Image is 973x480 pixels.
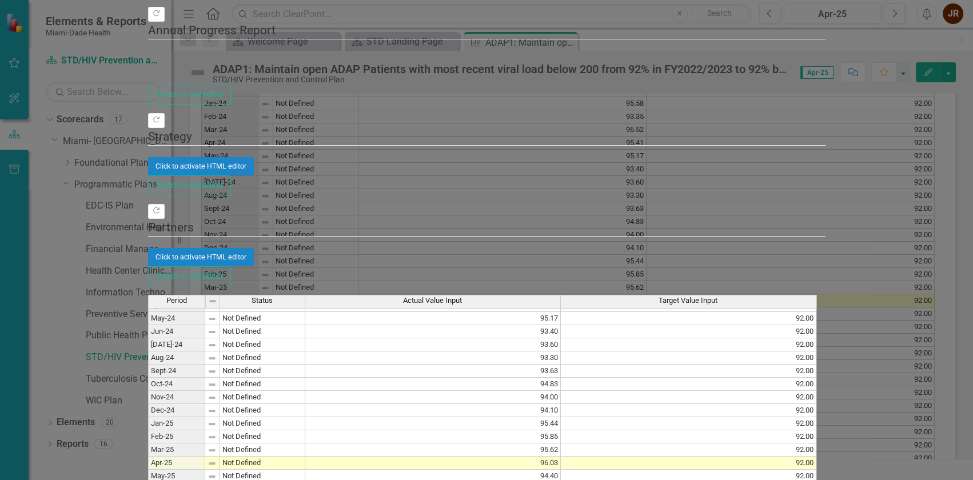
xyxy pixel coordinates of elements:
[305,365,561,378] td: 93.63
[305,457,561,470] td: 96.03
[208,327,217,337] img: 8DAGhfEEPCf229AAAAAElFTkSuQmCC
[220,351,305,365] td: Not Defined
[148,312,205,325] td: May-24
[305,443,561,457] td: 95.62
[220,391,305,404] td: Not Defined
[220,365,305,378] td: Not Defined
[561,404,816,417] td: 92.00
[208,354,217,363] img: 8DAGhfEEPCf229AAAAAElFTkSuQmCC
[305,404,561,417] td: 94.10
[208,367,217,376] img: 8DAGhfEEPCf229AAAAAElFTkSuQmCC
[305,325,561,338] td: 93.40
[561,391,816,404] td: 92.00
[561,365,816,378] td: 92.00
[148,351,205,365] td: Aug-24
[220,378,305,391] td: Not Defined
[561,312,816,325] td: 92.00
[148,157,254,175] button: Click to activate HTML editor
[148,391,205,404] td: Nov-24
[561,378,816,391] td: 92.00
[148,443,205,457] td: Mar-25
[561,430,816,443] td: 92.00
[561,325,816,338] td: 92.00
[220,325,305,338] td: Not Defined
[208,419,217,429] img: 8DAGhfEEPCf229AAAAAElFTkSuQmCC
[220,338,305,351] td: Not Defined
[148,248,254,266] button: Click to activate HTML editor
[208,406,217,415] img: 8DAGhfEEPCf229AAAAAElFTkSuQmCC
[305,312,561,325] td: 95.17
[305,378,561,391] td: 94.83
[305,351,561,365] td: 93.30
[208,314,217,323] img: 8DAGhfEEPCf229AAAAAElFTkSuQmCC
[148,175,231,195] button: Switch to old editor
[220,430,305,443] td: Not Defined
[561,457,816,470] td: 92.00
[220,404,305,417] td: Not Defined
[208,341,217,350] img: 8DAGhfEEPCf229AAAAAElFTkSuQmCC
[659,297,717,305] span: Target Value Input
[148,85,231,105] button: Switch to old editor
[148,22,826,39] legend: Annual Progress Report
[208,459,217,468] img: 8DAGhfEEPCf229AAAAAElFTkSuQmCC
[148,266,231,286] button: Switch to old editor
[561,338,816,351] td: 92.00
[561,417,816,430] td: 92.00
[208,393,217,402] img: 8DAGhfEEPCf229AAAAAElFTkSuQmCC
[305,430,561,443] td: 95.85
[220,312,305,325] td: Not Defined
[148,404,205,417] td: Dec-24
[561,351,816,365] td: 92.00
[305,417,561,430] td: 95.44
[148,457,205,470] td: Apr-25
[305,338,561,351] td: 93.60
[305,391,561,404] td: 94.00
[403,297,462,305] span: Actual Value Input
[220,457,305,470] td: Not Defined
[148,365,205,378] td: Sept-24
[561,443,816,457] td: 92.00
[220,417,305,430] td: Not Defined
[208,380,217,389] img: 8DAGhfEEPCf229AAAAAElFTkSuQmCC
[208,297,217,306] img: 8DAGhfEEPCf229AAAAAElFTkSuQmCC
[148,325,205,338] td: Jun-24
[148,128,826,146] legend: Strategy
[166,297,187,305] span: Period
[148,219,826,237] legend: Partners
[252,297,273,305] span: Status
[148,417,205,430] td: Jan-25
[148,378,205,391] td: Oct-24
[148,338,205,351] td: [DATE]-24
[208,433,217,442] img: 8DAGhfEEPCf229AAAAAElFTkSuQmCC
[220,443,305,457] td: Not Defined
[208,446,217,455] img: 8DAGhfEEPCf229AAAAAElFTkSuQmCC
[148,430,205,443] td: Feb-25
